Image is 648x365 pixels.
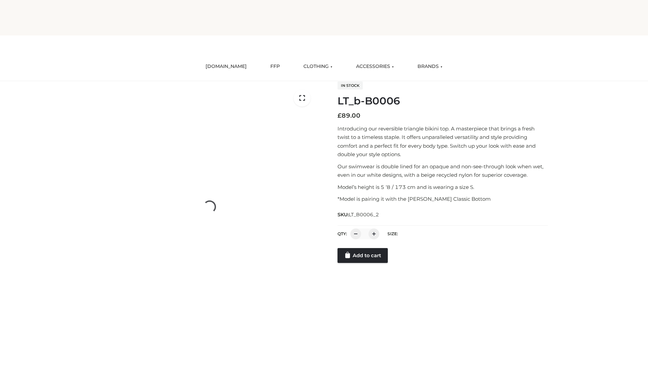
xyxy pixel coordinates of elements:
a: BRANDS [412,59,448,74]
label: Size: [387,231,398,236]
a: CLOTHING [298,59,337,74]
p: Model’s height is 5 ‘8 / 173 cm and is wearing a size S. [337,183,548,192]
a: FFP [265,59,285,74]
p: Our swimwear is double lined for an opaque and non-see-through look when wet, even in our white d... [337,162,548,179]
a: [DOMAIN_NAME] [200,59,252,74]
a: Add to cart [337,248,388,263]
h1: LT_b-B0006 [337,95,548,107]
p: Introducing our reversible triangle bikini top. A masterpiece that brings a fresh twist to a time... [337,124,548,159]
bdi: 89.00 [337,112,360,119]
label: QTY: [337,231,347,236]
span: SKU: [337,211,380,219]
span: £ [337,112,342,119]
a: ACCESSORIES [351,59,399,74]
span: LT_B0006_2 [349,212,379,218]
p: *Model is pairing it with the [PERSON_NAME] Classic Bottom [337,195,548,203]
span: In stock [337,81,363,90]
